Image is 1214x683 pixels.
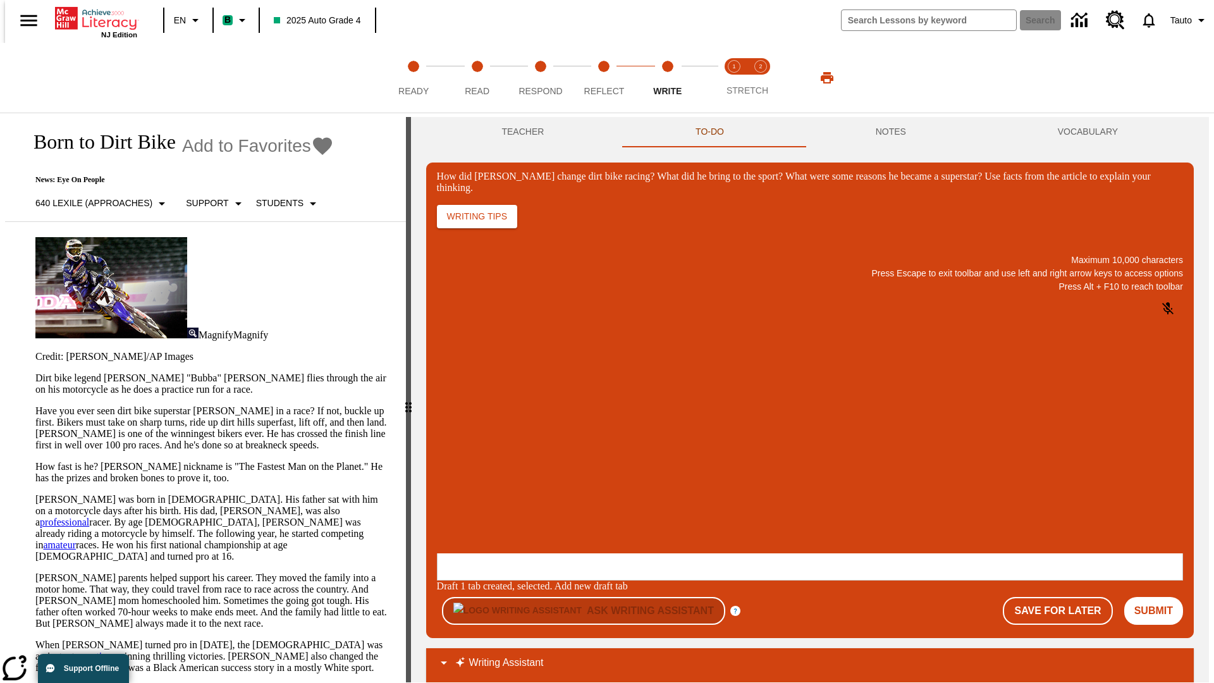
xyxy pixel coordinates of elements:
[1170,14,1192,27] span: Tauto
[168,9,209,32] button: Language: EN, Select a language
[842,10,1016,30] input: search field
[406,117,411,682] div: Press Enter or Spacebar and then press right and left arrow keys to move the slider
[35,494,391,562] p: [PERSON_NAME] was born in [DEMOGRAPHIC_DATA]. His father sat with him on a motorcycle days after ...
[1153,293,1183,324] button: Click to activate and allow voice recognition
[1124,597,1183,625] button: Submit
[453,603,582,618] img: Logo Writing Assistant
[1003,597,1112,625] button: Save For Later
[653,86,682,96] span: Write
[398,86,429,96] span: Ready
[426,648,1194,679] div: Writing Assistant
[35,572,391,629] p: [PERSON_NAME] parents helped support his career. They moved the family into a motor home. That wa...
[35,639,391,674] p: When [PERSON_NAME] turned pro in [DATE], the [DEMOGRAPHIC_DATA] was an instant , winning thrillin...
[584,86,625,96] span: Reflect
[199,329,233,340] span: Magnify
[10,2,47,39] button: Open side menu
[807,66,847,89] button: Print
[233,329,268,340] span: Magnify
[377,43,450,113] button: Ready step 1 of 5
[437,171,1183,194] div: How did [PERSON_NAME] change dirt bike racing? What did he bring to the sport? What were some rea...
[5,10,185,33] body: How did Stewart change dirt bike racing? What did he bring to the sport? What were some reasons h...
[75,651,113,661] a: sensation
[1165,9,1214,32] button: Profile/Settings
[35,405,391,451] p: Have you ever seen dirt bike superstar [PERSON_NAME] in a race? If not, buckle up first. Bikers m...
[35,372,391,395] p: Dirt bike legend [PERSON_NAME] "Bubba" [PERSON_NAME] flies through the air on his motorcycle as h...
[442,597,725,625] button: Writing Assistant is disabled for Teacher Preview
[1064,3,1098,38] a: Data Center
[504,43,577,113] button: Respond step 3 of 5
[440,43,513,113] button: Read step 2 of 5
[469,655,544,670] p: Writing Assistant
[35,237,187,338] img: Motocross racer James Stewart flies through the air on his dirt bike.
[181,192,250,215] button: Scaffolds, Support
[256,197,303,210] p: Students
[437,267,1183,280] p: Press Escape to exit toolbar and use left and right arrow keys to access options
[411,117,1209,682] div: activity
[437,254,1183,267] p: Maximum 10,000 characters
[186,197,228,210] p: Support
[426,117,620,147] button: Teacher
[218,9,255,32] button: Boost Class color is mint green. Change class color
[716,43,752,113] button: Stretch Read step 1 of 2
[620,117,800,147] button: TO-DO
[742,43,779,113] button: Stretch Respond step 2 of 2
[64,664,119,673] span: Support Offline
[35,197,152,210] p: 640 Lexile (Approaches)
[587,602,714,620] h6: Ask Writing Assistant
[101,31,137,39] span: NJ Edition
[5,117,406,676] div: reading
[465,86,489,96] span: Read
[30,192,175,215] button: Select Lexile, 640 Lexile (Approaches)
[982,117,1194,147] button: VOCABULARY
[437,205,517,228] button: Writing Tips
[730,606,740,616] button: More information about the Writing Assistant
[174,14,186,27] span: EN
[43,539,76,550] a: amateur
[732,63,735,70] text: 1
[182,136,311,156] span: Add to Favorites
[5,10,185,33] p: One change [PERSON_NAME] brought to dirt bike racing was…
[800,117,982,147] button: NOTES
[1132,4,1165,37] a: Notifications
[437,280,1183,293] p: Press Alt + F10 to reach toolbar
[35,461,391,484] p: How fast is he? [PERSON_NAME] nickname is "The Fastest Man on the Planet." He has the prizes and ...
[182,135,334,157] button: Add to Favorites - Born to Dirt Bike
[20,130,176,154] h1: Born to Dirt Bike
[55,4,137,39] div: Home
[35,351,391,362] p: Credit: [PERSON_NAME]/AP Images
[40,517,89,527] a: professional
[224,12,231,28] span: B
[187,328,199,338] img: Magnify
[759,63,762,70] text: 2
[426,117,1194,147] div: Instructional Panel Tabs
[631,43,704,113] button: Write step 5 of 5
[274,14,361,27] span: 2025 Auto Grade 4
[1098,3,1132,37] a: Resource Center, Will open in new tab
[251,192,326,215] button: Select Student
[727,85,768,95] span: STRETCH
[38,654,129,683] button: Support Offline
[20,175,334,185] p: News: Eye On People
[518,86,562,96] span: Respond
[567,43,641,113] button: Reflect step 4 of 5
[437,581,1183,592] div: Draft 1 tab created, selected. Add new draft tab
